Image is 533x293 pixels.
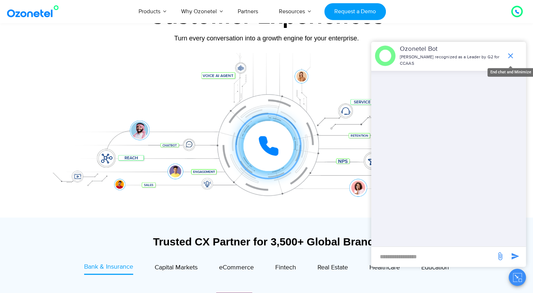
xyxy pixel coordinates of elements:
[219,264,254,272] span: eCommerce
[400,54,503,67] p: [PERSON_NAME] recognized as a Leader by G2 for CCAAS
[318,262,348,275] a: Real Estate
[508,249,522,263] span: send message
[369,262,400,275] a: Healthcare
[324,3,386,20] a: Request a Demo
[155,262,198,275] a: Capital Markets
[493,249,507,263] span: send message
[84,262,133,275] a: Bank & Insurance
[375,250,492,263] div: new-msg-input
[43,34,490,42] div: Turn every conversation into a growth engine for your enterprise.
[275,262,296,275] a: Fintech
[503,49,518,63] span: end chat or minimize
[155,264,198,272] span: Capital Markets
[84,263,133,271] span: Bank & Insurance
[375,45,396,66] img: header
[219,262,254,275] a: eCommerce
[400,44,503,54] p: Ozonetel Bot
[275,264,296,272] span: Fintech
[369,264,400,272] span: Healthcare
[509,269,526,286] button: Close chat
[318,264,348,272] span: Real Estate
[47,235,487,248] div: Trusted CX Partner for 3,500+ Global Brands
